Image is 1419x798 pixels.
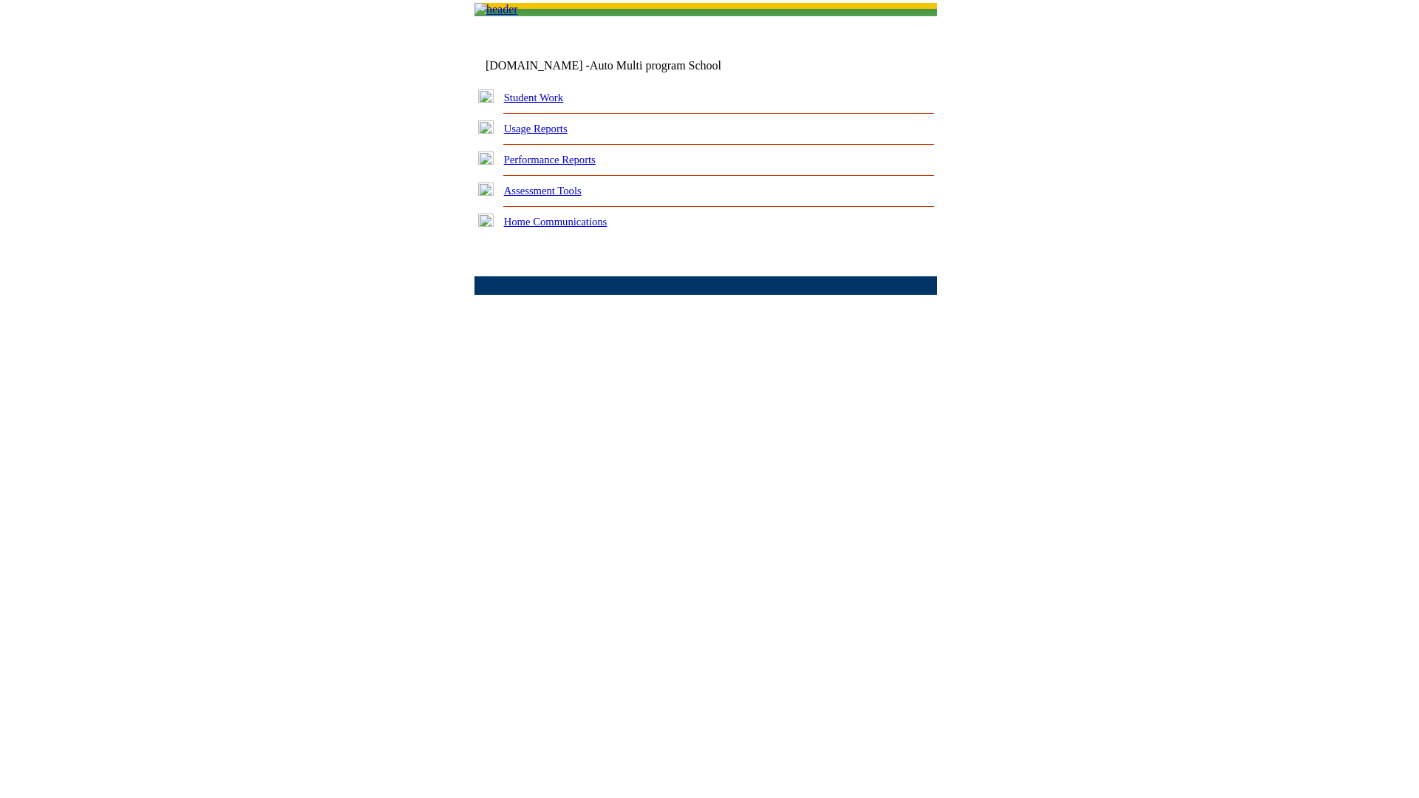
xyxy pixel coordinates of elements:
[504,123,568,134] a: Usage Reports
[504,154,596,166] a: Performance Reports
[504,92,563,103] a: Student Work
[590,59,721,72] nobr: Auto Multi program School
[504,185,582,197] a: Assessment Tools
[504,216,608,228] a: Home Communications
[478,89,494,103] img: plus.gif
[474,3,518,16] img: header
[478,214,494,227] img: plus.gif
[478,151,494,165] img: plus.gif
[478,120,494,134] img: plus.gif
[486,59,758,72] td: [DOMAIN_NAME] -
[478,183,494,196] img: plus.gif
